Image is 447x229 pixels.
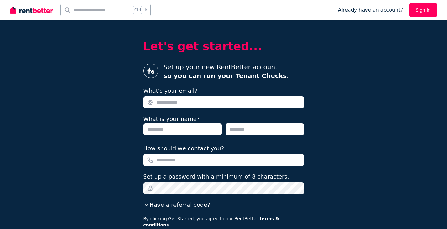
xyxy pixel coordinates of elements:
[133,6,142,14] span: Ctrl
[409,3,437,17] a: Sign In
[338,6,403,14] span: Already have an account?
[163,72,287,80] strong: so you can run your Tenant Checks
[143,86,198,95] label: What's your email?
[10,5,53,15] img: RentBetter
[143,216,304,228] p: By clicking Get Started, you agree to our RentBetter .
[143,200,210,209] button: Have a referral code?
[143,172,289,181] label: Set up a password with a minimum of 8 characters.
[143,40,304,53] h2: Let's get started...
[163,63,289,80] p: Set up your new RentBetter account .
[145,8,147,13] span: k
[143,144,224,153] label: How should we contact you?
[143,116,200,122] label: What is your name?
